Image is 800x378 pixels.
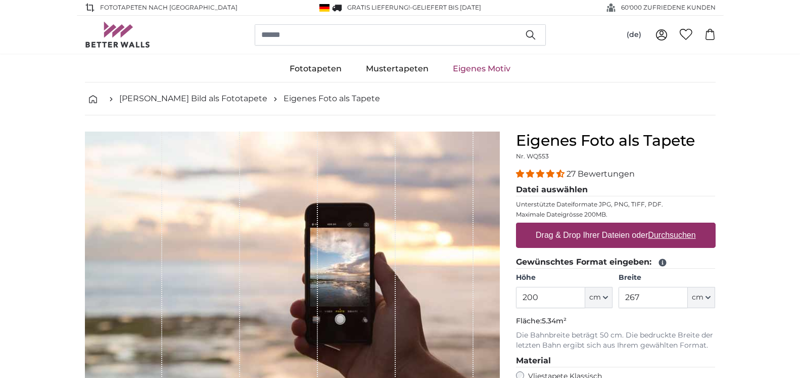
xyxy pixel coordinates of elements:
[516,152,549,160] span: Nr. WQ553
[347,4,410,11] span: GRATIS Lieferung!
[516,273,613,283] label: Höhe
[516,200,716,208] p: Unterstützte Dateiformate JPG, PNG, TIFF, PDF.
[119,93,267,105] a: [PERSON_NAME] Bild als Fototapete
[692,292,703,303] span: cm
[585,287,613,308] button: cm
[567,169,635,179] span: 27 Bewertungen
[516,355,716,367] legend: Material
[516,211,716,219] p: Maximale Dateigrösse 200MB.
[516,169,567,179] span: 4.41 stars
[688,287,715,308] button: cm
[410,4,481,11] span: -
[85,82,716,115] nav: breadcrumbs
[516,256,716,269] legend: Gewünschtes Format eingeben:
[319,4,330,12] img: Deutschland
[412,4,481,11] span: Geliefert bis [DATE]
[516,330,716,351] p: Die Bahnbreite beträgt 50 cm. Die bedruckte Breite der letzten Bahn ergibt sich aus Ihrem gewählt...
[100,3,238,12] span: Fototapeten nach [GEOGRAPHIC_DATA]
[621,3,716,12] span: 60'000 ZUFRIEDENE KUNDEN
[284,93,380,105] a: Eigenes Foto als Tapete
[619,26,649,44] button: (de)
[516,132,716,150] h1: Eigenes Foto als Tapete
[441,56,523,82] a: Eigenes Motiv
[532,225,700,245] label: Drag & Drop Ihrer Dateien oder
[648,231,695,239] u: Durchsuchen
[542,316,567,325] span: 5.34m²
[589,292,601,303] span: cm
[516,316,716,326] p: Fläche:
[85,22,151,48] img: Betterwalls
[277,56,354,82] a: Fototapeten
[516,184,716,196] legend: Datei auswählen
[354,56,441,82] a: Mustertapeten
[619,273,715,283] label: Breite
